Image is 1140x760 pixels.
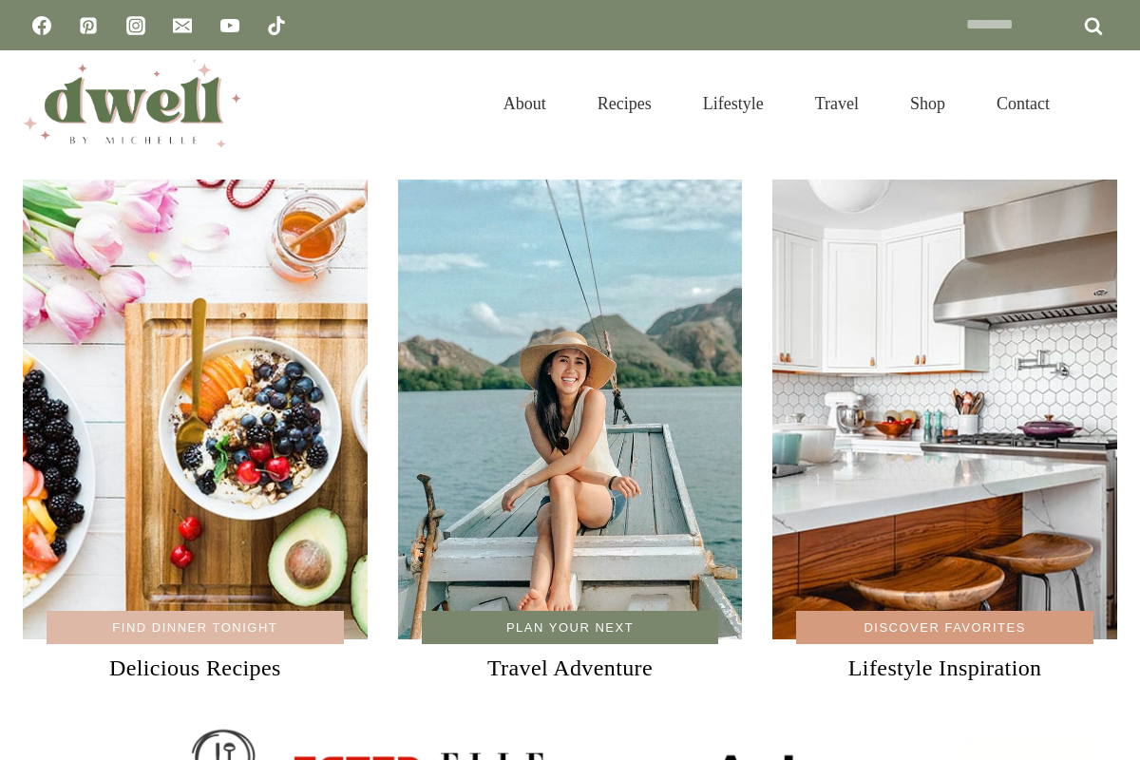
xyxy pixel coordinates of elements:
a: Pinterest [69,7,107,45]
a: Shop [884,70,971,137]
a: Instagram [117,7,155,45]
button: View Search Form [1085,87,1117,120]
nav: Primary Navigation [478,70,1075,137]
a: YouTube [211,7,249,45]
a: Email [163,7,201,45]
a: Facebook [23,7,61,45]
a: Contact [971,70,1075,137]
a: TikTok [257,7,295,45]
a: Recipes [572,70,677,137]
a: Travel [789,70,884,137]
a: About [478,70,572,137]
a: Lifestyle [677,70,789,137]
img: DWELL by michelle [23,60,241,147]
